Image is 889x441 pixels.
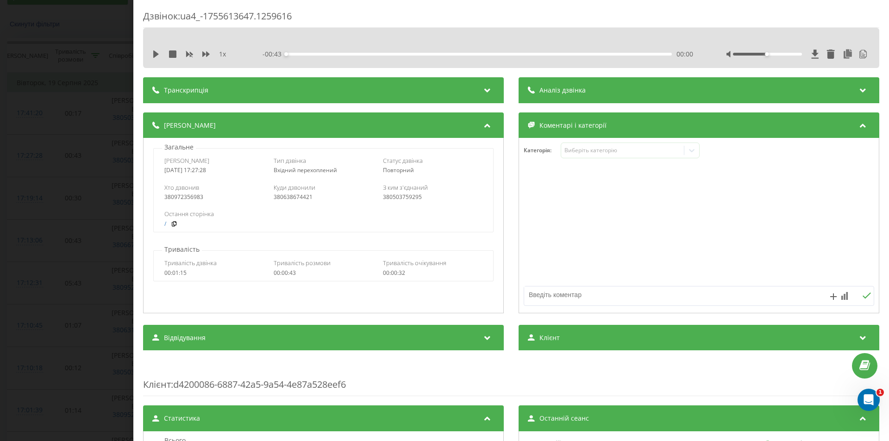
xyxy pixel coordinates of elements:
span: Остання сторінка [164,210,214,218]
span: Статистика [164,414,200,423]
div: 380503759295 [383,194,482,200]
a: / [164,221,166,227]
div: Accessibility label [284,52,288,56]
span: 1 [876,389,884,396]
span: Транскрипція [164,86,208,95]
span: Вхідний перехоплений [274,166,337,174]
span: Останній сеанс [539,414,589,423]
span: Клієнт [539,333,560,342]
span: - 00:43 [263,50,286,59]
span: З ким з'єднаний [383,183,428,192]
span: Статус дзвінка [383,156,423,165]
span: Тривалість розмови [274,259,331,267]
div: Accessibility label [765,52,769,56]
div: Дзвінок : ua4_-1755613647.1259616 [143,10,879,28]
span: Клієнт [143,378,171,391]
span: Тип дзвінка [274,156,306,165]
p: Тривалість [162,245,202,254]
div: : d4200086-6887-42a5-9a54-4e87a528eef6 [143,360,879,396]
span: Тривалість дзвінка [164,259,217,267]
iframe: Intercom live chat [858,389,880,411]
span: Коментарі і категорії [539,121,607,130]
span: Хто дзвонив [164,183,199,192]
p: Загальне [162,143,196,152]
span: Аналіз дзвінка [539,86,586,95]
span: [PERSON_NAME] [164,156,209,165]
span: 00:00 [676,50,693,59]
div: [DATE] 17:27:28 [164,167,264,174]
span: Відвідування [164,333,206,342]
div: 380972356983 [164,194,264,200]
span: [PERSON_NAME] [164,121,216,130]
span: 1 x [219,50,226,59]
div: 00:00:32 [383,270,482,276]
span: Куди дзвонили [274,183,315,192]
div: 00:00:43 [274,270,373,276]
h4: Категорія : [524,147,561,154]
span: Повторний [383,166,414,174]
div: 380638674421 [274,194,373,200]
span: Тривалість очікування [383,259,446,267]
div: Виберіть категорію [564,147,680,154]
div: 00:01:15 [164,270,264,276]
